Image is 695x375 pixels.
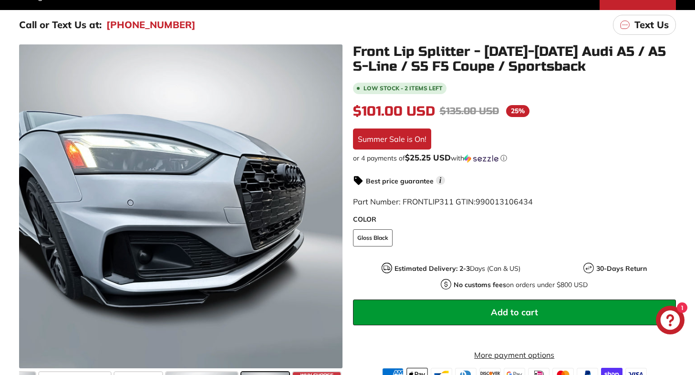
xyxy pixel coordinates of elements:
button: Add to cart [353,300,676,325]
span: 990013106434 [476,197,533,206]
div: or 4 payments of$25.25 USDwithSezzle Click to learn more about Sezzle [353,153,676,163]
img: Sezzle [464,154,498,163]
a: Text Us [613,15,676,35]
inbox-online-store-chat: Shopify online store chat [653,306,687,337]
div: or 4 payments of with [353,153,676,163]
a: [PHONE_NUMBER] [106,18,196,32]
span: 25% [506,105,529,117]
strong: Estimated Delivery: 2-3 [394,264,470,273]
p: on orders under $800 USD [454,280,588,290]
label: COLOR [353,214,676,225]
span: i [436,176,445,185]
h1: Front Lip Splitter - [DATE]-[DATE] Audi A5 / A5 S-Line / S5 F5 Coupe / Sportsback [353,44,676,74]
strong: 30-Days Return [596,264,647,273]
strong: Best price guarantee [366,177,434,185]
a: More payment options [353,349,676,361]
p: Call or Text Us at: [19,18,102,32]
span: Low stock - 2 items left [363,86,443,91]
span: $135.00 USD [440,105,499,117]
strong: No customs fees [454,280,506,289]
div: Summer Sale is On! [353,129,431,150]
p: Text Us [634,18,669,32]
p: Days (Can & US) [394,264,520,274]
span: Part Number: FRONTLIP311 GTIN: [353,197,533,206]
span: Add to cart [491,307,538,318]
span: $101.00 USD [353,103,435,119]
span: $25.25 USD [405,152,451,162]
